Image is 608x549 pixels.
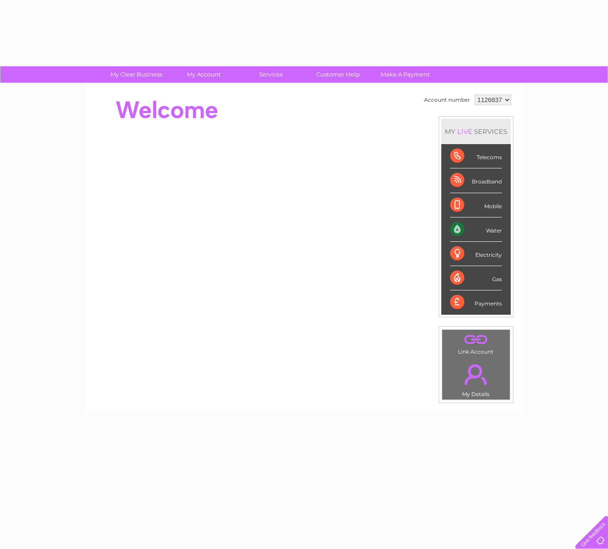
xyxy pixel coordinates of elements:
div: Broadband [450,168,502,193]
a: . [444,359,508,390]
td: Link Account [442,329,510,357]
a: My Clear Business [100,66,173,83]
a: Make A Payment [369,66,442,83]
div: Electricity [450,242,502,266]
a: . [444,332,508,347]
div: Gas [450,266,502,290]
div: LIVE [455,127,474,136]
a: My Account [167,66,240,83]
td: My Details [442,357,510,400]
div: Payments [450,290,502,314]
td: Account number [422,92,472,107]
a: Services [234,66,307,83]
div: MY SERVICES [441,119,511,144]
div: Water [450,217,502,242]
a: Customer Help [302,66,375,83]
div: Mobile [450,193,502,217]
div: Telecoms [450,144,502,168]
